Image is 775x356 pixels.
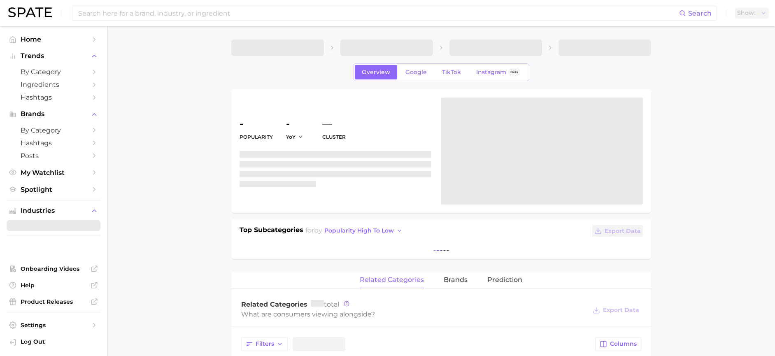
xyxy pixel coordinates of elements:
span: My Watchlist [21,169,86,177]
a: Posts [7,149,100,162]
a: TikTok [435,65,468,79]
span: Posts [21,152,86,160]
span: Export Data [603,307,639,314]
span: Beta [510,69,518,76]
span: Overview [362,69,390,76]
span: Onboarding Videos [21,265,86,272]
span: Brands [21,110,86,118]
span: related categories [360,276,424,284]
a: by Category [7,124,100,137]
img: SPATE [8,7,52,17]
span: Instagram [476,69,506,76]
a: Spotlight [7,183,100,196]
a: Home [7,33,100,46]
span: for by [305,226,405,234]
dd: - [240,119,273,129]
span: Columns [610,340,637,347]
a: Help [7,279,100,291]
span: Hashtags [21,139,86,147]
span: YoY [286,133,296,140]
span: Related Categories [241,300,307,308]
span: Home [21,35,86,43]
h1: Top Subcategories [240,225,303,237]
span: TikTok [442,69,461,76]
a: Hashtags [7,91,100,104]
button: Industries [7,205,100,217]
span: Search [688,9,712,17]
span: Spotlight [21,186,86,193]
a: Hashtags [7,137,100,149]
dd: - [286,119,309,129]
span: total [311,300,339,308]
button: Trends [7,50,100,62]
button: Export Data [592,225,642,237]
span: Settings [21,321,86,329]
a: Overview [355,65,397,79]
span: popularity high to low [324,227,394,234]
span: Prediction [487,276,522,284]
span: Log Out [21,338,94,345]
span: Export Data [605,228,641,235]
a: Google [398,65,434,79]
span: brands [444,276,468,284]
span: by Category [21,126,86,134]
span: Industries [21,207,86,214]
button: Export Data [591,305,641,316]
a: InstagramBeta [469,65,528,79]
span: Help [21,282,86,289]
a: Product Releases [7,296,100,308]
dt: cluster [322,132,346,142]
button: Filters [241,337,288,351]
button: Show [735,8,769,19]
span: Product Releases [21,298,86,305]
span: by Category [21,68,86,76]
button: popularity high to low [322,225,405,236]
a: My Watchlist [7,166,100,179]
button: Columns [595,337,641,351]
span: Google [405,69,427,76]
div: What are consumers viewing alongside ? [241,309,587,320]
span: Show [737,11,755,15]
span: — [322,119,332,129]
a: Log out. Currently logged in with e-mail jenine.guerriero@givaudan.com. [7,335,100,349]
dt: Popularity [240,132,273,142]
span: Filters [256,340,274,347]
a: by Category [7,65,100,78]
a: Onboarding Videos [7,263,100,275]
a: Settings [7,319,100,331]
input: Search here for a brand, industry, or ingredient [77,6,679,20]
button: Brands [7,108,100,120]
span: Ingredients [21,81,86,88]
button: YoY [286,133,304,140]
span: Hashtags [21,93,86,101]
span: Trends [21,52,86,60]
a: Ingredients [7,78,100,91]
